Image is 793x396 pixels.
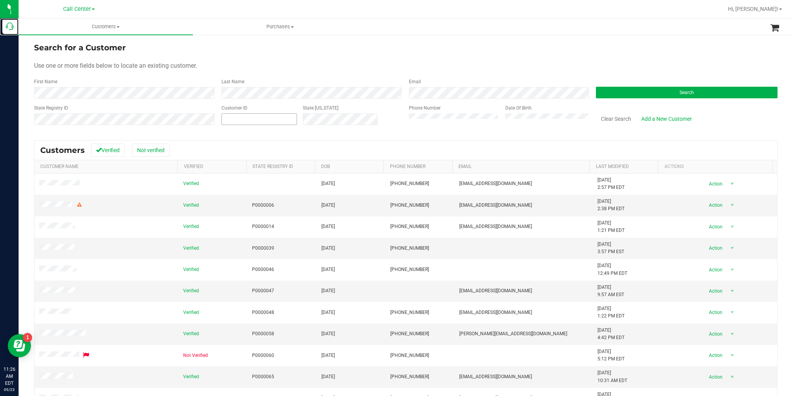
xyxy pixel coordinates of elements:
[409,78,421,85] label: Email
[702,286,727,297] span: Action
[3,387,15,393] p: 09/23
[390,223,429,230] span: [PHONE_NUMBER]
[183,373,199,381] span: Verified
[183,352,208,359] span: Not Verified
[459,373,532,381] span: [EMAIL_ADDRESS][DOMAIN_NAME]
[727,307,737,318] span: select
[597,284,624,298] span: [DATE] 9:57 AM EST
[597,348,625,363] span: [DATE] 5:12 PM EDT
[636,112,697,125] a: Add a New Customer
[727,264,737,275] span: select
[597,198,625,213] span: [DATE] 2:38 PM EDT
[23,333,32,342] iframe: Resource center unread badge
[459,287,532,295] span: [EMAIL_ADDRESS][DOMAIN_NAME]
[40,164,79,169] a: Customer Name
[459,202,532,209] span: [EMAIL_ADDRESS][DOMAIN_NAME]
[702,264,727,275] span: Action
[252,245,274,252] span: P0000039
[63,6,91,12] span: Call Center
[321,330,335,338] span: [DATE]
[193,19,367,35] a: Purchases
[459,309,532,316] span: [EMAIL_ADDRESS][DOMAIN_NAME]
[252,164,293,169] a: State Registry Id
[727,178,737,189] span: select
[82,351,90,359] div: Flagged for deletion
[321,352,335,359] span: [DATE]
[183,202,199,209] span: Verified
[183,180,199,187] span: Verified
[597,177,625,191] span: [DATE] 2:57 PM EDT
[252,223,274,230] span: P0000014
[727,329,737,339] span: select
[3,366,15,387] p: 11:26 AM EDT
[409,105,441,111] label: Phone Number
[727,372,737,382] span: select
[596,112,636,125] button: Clear Search
[252,330,274,338] span: P0000058
[183,309,199,316] span: Verified
[34,62,197,69] span: Use one or more fields below to locate an existing customer.
[390,245,429,252] span: [PHONE_NUMBER]
[597,327,625,341] span: [DATE] 4:42 PM EDT
[40,146,85,155] span: Customers
[727,350,737,361] span: select
[596,164,629,169] a: Last Modified
[459,223,532,230] span: [EMAIL_ADDRESS][DOMAIN_NAME]
[390,352,429,359] span: [PHONE_NUMBER]
[193,23,367,30] span: Purchases
[34,78,57,85] label: First Name
[221,105,247,111] label: Customer ID
[597,369,627,384] span: [DATE] 10:31 AM EDT
[132,144,170,157] button: Not verified
[19,23,193,30] span: Customers
[390,266,429,273] span: [PHONE_NUMBER]
[321,373,335,381] span: [DATE]
[321,287,335,295] span: [DATE]
[390,330,429,338] span: [PHONE_NUMBER]
[252,373,274,381] span: P0000065
[303,105,338,111] label: State [US_STATE]
[702,350,727,361] span: Action
[727,200,737,211] span: select
[19,19,193,35] a: Customers
[727,286,737,297] span: select
[702,372,727,382] span: Action
[597,305,625,320] span: [DATE] 1:22 PM EDT
[91,144,125,157] button: Verified
[321,164,330,169] a: DOB
[390,309,429,316] span: [PHONE_NUMBER]
[459,330,567,338] span: [PERSON_NAME][EMAIL_ADDRESS][DOMAIN_NAME]
[664,164,770,169] div: Actions
[321,180,335,187] span: [DATE]
[505,105,532,111] label: Date Of Birth
[596,87,778,98] button: Search
[321,266,335,273] span: [DATE]
[702,178,727,189] span: Action
[183,330,199,338] span: Verified
[390,180,429,187] span: [PHONE_NUMBER]
[8,334,31,357] iframe: Resource center
[252,287,274,295] span: P0000047
[702,243,727,254] span: Action
[390,202,429,209] span: [PHONE_NUMBER]
[6,22,14,30] inline-svg: Call Center
[702,200,727,211] span: Action
[34,43,126,52] span: Search for a Customer
[183,266,199,273] span: Verified
[597,219,625,234] span: [DATE] 1:21 PM EDT
[252,202,274,209] span: P0000006
[221,78,244,85] label: Last Name
[680,90,694,95] span: Search
[321,309,335,316] span: [DATE]
[702,221,727,232] span: Action
[183,287,199,295] span: Verified
[459,180,532,187] span: [EMAIL_ADDRESS][DOMAIN_NAME]
[321,245,335,252] span: [DATE]
[597,262,627,277] span: [DATE] 12:49 PM EDT
[727,221,737,232] span: select
[184,164,203,169] a: Verified
[390,373,429,381] span: [PHONE_NUMBER]
[390,164,426,169] a: Phone Number
[34,105,68,111] label: State Registry ID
